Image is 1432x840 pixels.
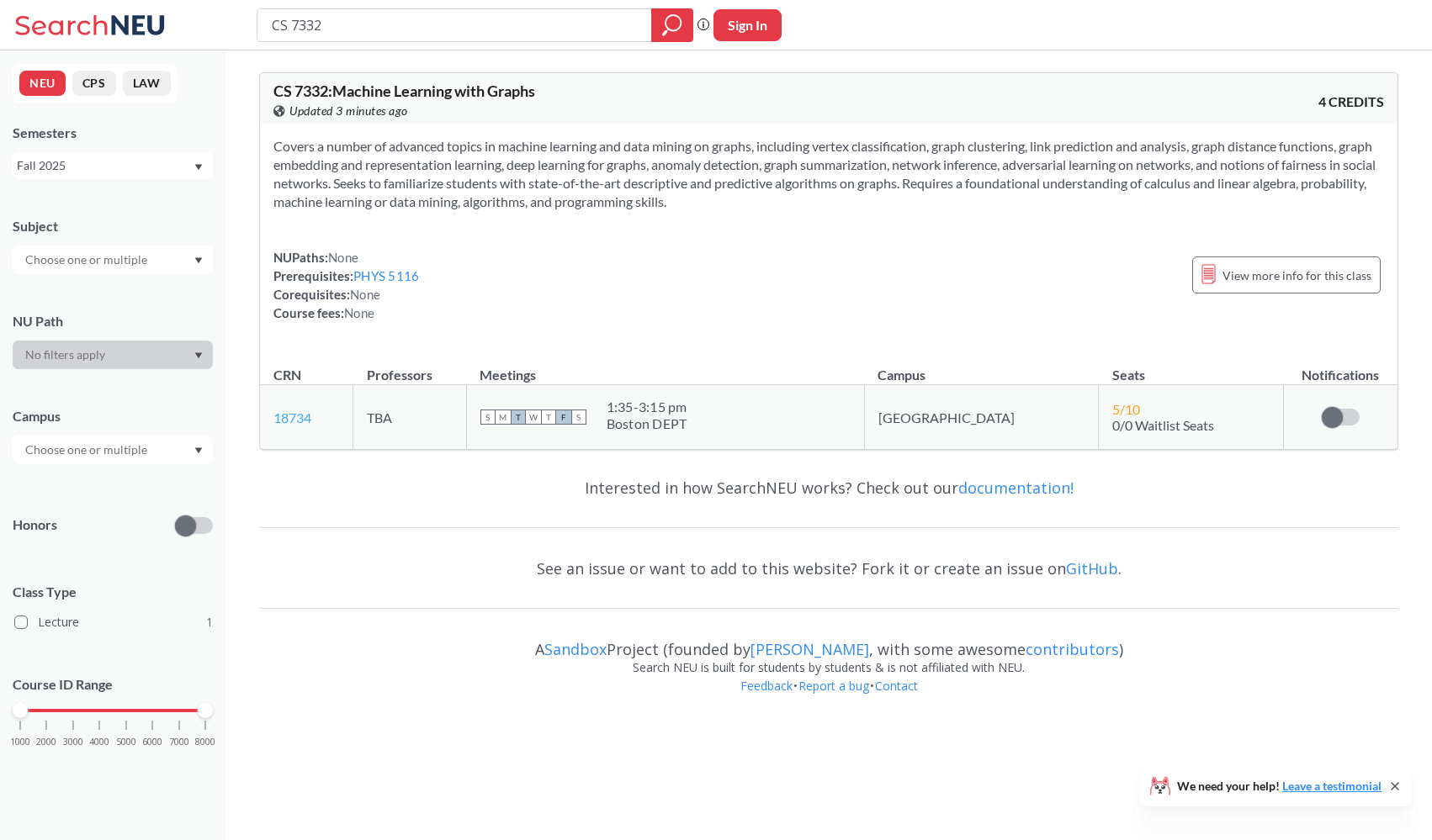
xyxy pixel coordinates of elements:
[273,248,419,322] div: NUPaths: Prerequisites: Corequisites: Course fees:
[1026,639,1119,659] a: contributors
[63,737,83,747] span: 3000
[89,737,109,747] span: 4000
[273,366,301,384] div: CRN
[13,312,213,330] div: NU Path
[1066,558,1118,578] a: GitHub
[798,678,870,694] a: Report a bug
[13,217,213,235] div: Subject
[466,349,864,385] th: Meetings
[72,71,116,96] button: CPS
[13,341,213,369] div: Dropdown arrow
[17,440,158,460] input: Choose one or multiple
[36,737,56,747] span: 2000
[259,544,1398,593] div: See an issue or want to add to this website? Fork it or create an issue on .
[194,164,203,171] svg: Dropdown arrow
[169,737,189,747] span: 7000
[194,447,203,454] svg: Dropdown arrow
[864,385,1099,450] td: [GEOGRAPHIC_DATA]
[1112,417,1214,433] span: 0/0 Waitlist Seats
[13,152,213,179] div: Fall 2025Dropdown arrow
[1223,265,1371,286] span: View more info for this class
[1318,92,1384,111] span: 4 CREDITS
[14,611,213,633] label: Lecture
[662,13,682,37] svg: magnifying glass
[556,409,571,425] span: F
[607,415,687,432] div: Boston DEPT
[328,250,358,265] span: None
[259,677,1398,721] div: • •
[13,583,213,601] span: Class Type
[13,124,213,142] div: Semesters
[1177,780,1382,792] span: We need your help!
[1284,349,1398,385] th: Notifications
[607,399,687,415] div: 1:35 - 3:15 pm
[353,349,466,385] th: Professors
[270,11,639,40] input: Class, professor, course number, "phrase"
[273,82,535,100] span: CS 7332 : Machine Learning with Graphs
[541,409,556,425] span: T
[194,352,203,359] svg: Dropdown arrow
[259,463,1398,512] div: Interested in how SearchNEU works? Check out our
[273,137,1384,211] section: Covers a number of advanced topics in machine learning and data mining on graphs, including verte...
[259,625,1398,658] div: A Project (founded by , with some awesome )
[17,250,158,270] input: Choose one or multiple
[195,737,215,747] span: 8000
[750,639,869,659] a: [PERSON_NAME]
[713,9,782,41] button: Sign In
[1112,401,1140,417] span: 5 / 10
[544,639,607,659] a: Sandbox
[740,678,793,694] a: Feedback
[13,515,57,535] p: Honors
[344,305,374,320] span: None
[13,246,213,274] div: Dropdown arrow
[13,436,213,464] div: Dropdown arrow
[13,407,213,425] div: Campus
[10,737,30,747] span: 1000
[289,102,408,120] span: Updated 3 minutes ago
[874,678,919,694] a: Contact
[1099,349,1284,385] th: Seats
[350,287,380,302] span: None
[123,71,171,96] button: LAW
[273,409,311,425] a: 18734
[19,71,66,96] button: NEU
[1282,779,1382,793] a: Leave a testimonial
[958,478,1074,498] a: documentation!
[194,257,203,264] svg: Dropdown arrow
[353,268,419,283] a: PHYS 5116
[496,409,511,425] span: M
[17,156,193,175] div: Fall 2025
[259,658,1398,677] div: Search NEU is built for students by students & is not affiliated with NEU.
[142,737,162,747] span: 6000
[353,385,466,450] td: TBA
[206,613,213,631] span: 1
[526,409,541,425] span: W
[511,409,526,425] span: T
[864,349,1099,385] th: Campus
[571,409,586,425] span: S
[13,675,213,695] p: Course ID Range
[116,737,136,747] span: 5000
[480,409,496,425] span: S
[651,8,693,42] div: magnifying glass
